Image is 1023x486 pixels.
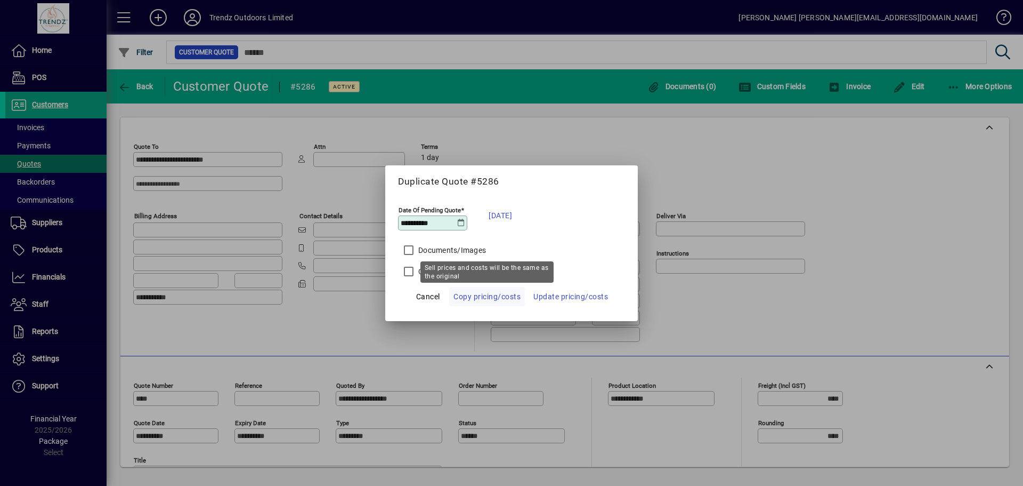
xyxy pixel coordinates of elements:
button: Cancel [411,287,445,306]
span: [DATE] [489,209,512,222]
div: Sell prices and costs will be the same as the original [420,261,554,283]
mat-label: Date Of Pending Quote [399,206,461,213]
button: Copy pricing/costs [449,287,525,306]
label: Documents/Images [416,245,486,256]
span: Update pricing/costs [533,290,608,303]
h5: Duplicate Quote #5286 [398,176,625,187]
button: [DATE] [483,202,517,229]
button: Update pricing/costs [529,287,612,306]
span: Copy pricing/costs [453,290,521,303]
span: Cancel [416,290,440,303]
